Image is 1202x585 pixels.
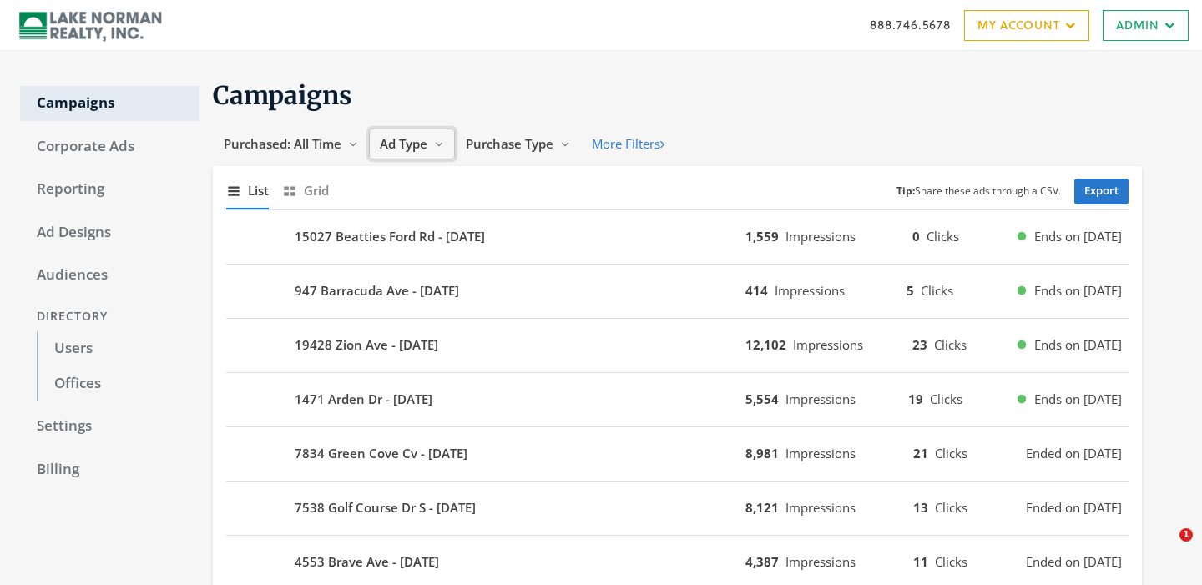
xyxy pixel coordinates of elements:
span: Clicks [921,282,953,299]
button: 7834 Green Cove Cv - [DATE]8,981Impressions21ClicksEnded on [DATE] [226,434,1129,474]
b: 19 [908,391,923,407]
span: Clicks [930,391,962,407]
span: Clicks [935,445,967,461]
b: 1471 Arden Dr - [DATE] [295,390,432,409]
a: Corporate Ads [20,129,199,164]
button: 4553 Brave Ave - [DATE]4,387Impressions11ClicksEnded on [DATE] [226,542,1129,582]
button: More Filters [581,129,675,159]
button: 15027 Beatties Ford Rd - [DATE]1,559Impressions0ClicksEnds on [DATE] [226,217,1129,257]
b: 11 [913,553,928,570]
b: 1,559 [745,228,779,245]
small: Share these ads through a CSV. [896,184,1061,199]
b: 8,121 [745,499,779,516]
b: 8,981 [745,445,779,461]
a: Billing [20,452,199,487]
span: List [248,181,269,200]
a: Reporting [20,172,199,207]
iframe: Intercom live chat [1145,528,1185,568]
span: Ends on [DATE] [1034,390,1122,409]
button: List [226,173,269,209]
a: My Account [964,10,1089,41]
a: 888.746.5678 [870,16,951,33]
a: Ad Designs [20,215,199,250]
b: 4,387 [745,553,779,570]
b: 947 Barracuda Ave - [DATE] [295,281,459,300]
span: Impressions [785,228,856,245]
a: Audiences [20,258,199,293]
button: 7538 Golf Course Dr S - [DATE]8,121Impressions13ClicksEnded on [DATE] [226,488,1129,528]
span: Purchase Type [466,135,553,152]
span: 1 [1179,528,1193,542]
button: 19428 Zion Ave - [DATE]12,102Impressions23ClicksEnds on [DATE] [226,325,1129,366]
span: Clicks [935,553,967,570]
span: Impressions [785,499,856,516]
span: Campaigns [213,79,352,111]
button: Grid [282,173,329,209]
b: 12,102 [745,336,786,353]
b: 23 [912,336,927,353]
b: Tip: [896,184,915,198]
span: Ended on [DATE] [1026,498,1122,517]
span: Clicks [934,336,967,353]
span: Grid [304,181,329,200]
b: 19428 Zion Ave - [DATE] [295,335,438,355]
span: Ended on [DATE] [1026,552,1122,572]
button: Purchase Type [455,129,581,159]
span: Clicks [927,228,959,245]
b: 21 [913,445,928,461]
a: Export [1074,179,1129,204]
b: 0 [912,228,920,245]
span: Impressions [785,445,856,461]
button: 947 Barracuda Ave - [DATE]414Impressions5ClicksEnds on [DATE] [226,271,1129,311]
a: Users [37,331,199,366]
b: 4553 Brave Ave - [DATE] [295,552,439,572]
b: 414 [745,282,768,299]
div: Directory [20,301,199,332]
span: Impressions [793,336,863,353]
span: Impressions [785,391,856,407]
span: Ends on [DATE] [1034,281,1122,300]
a: Campaigns [20,86,199,121]
b: 5,554 [745,391,779,407]
b: 15027 Beatties Ford Rd - [DATE] [295,227,485,246]
span: Ad Type [380,135,427,152]
a: Admin [1103,10,1189,41]
button: Ad Type [369,129,455,159]
span: Ended on [DATE] [1026,444,1122,463]
span: Purchased: All Time [224,135,341,152]
b: 7538 Golf Course Dr S - [DATE] [295,498,476,517]
button: Purchased: All Time [213,129,369,159]
b: 7834 Green Cove Cv - [DATE] [295,444,467,463]
span: Clicks [935,499,967,516]
span: Impressions [785,553,856,570]
b: 13 [913,499,928,516]
span: Ends on [DATE] [1034,335,1122,355]
b: 5 [907,282,914,299]
img: Adwerx [13,4,168,46]
span: Impressions [775,282,845,299]
button: 1471 Arden Dr - [DATE]5,554Impressions19ClicksEnds on [DATE] [226,380,1129,420]
a: Settings [20,409,199,444]
a: Offices [37,366,199,401]
span: Ends on [DATE] [1034,227,1122,246]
